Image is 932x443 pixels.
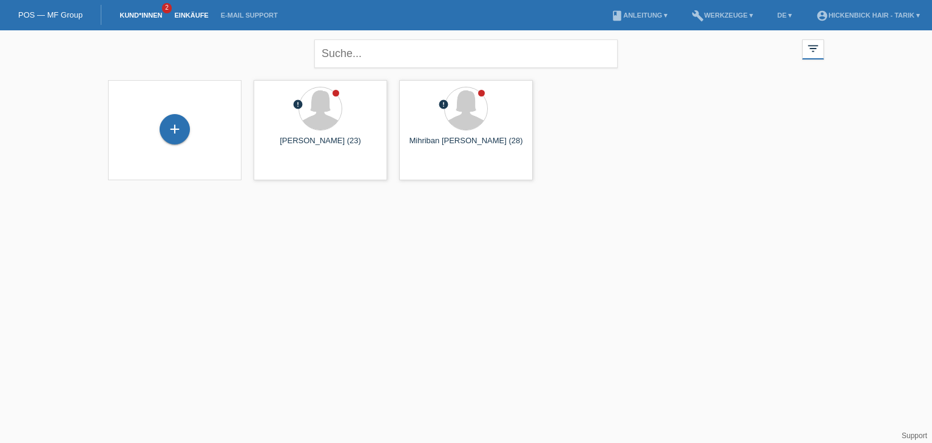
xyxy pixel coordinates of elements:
a: Einkäufe [168,12,214,19]
i: error [292,99,303,110]
div: [PERSON_NAME] (23) [263,136,377,155]
a: account_circleHickenbick Hair - Tarik ▾ [810,12,926,19]
a: E-Mail Support [215,12,284,19]
a: buildWerkzeuge ▾ [686,12,759,19]
i: book [611,10,623,22]
i: filter_list [806,42,820,55]
a: bookAnleitung ▾ [605,12,674,19]
input: Suche... [314,39,618,68]
a: Support [902,431,927,440]
div: Unbestätigt, in Bearbeitung [438,99,449,112]
a: POS — MF Group [18,10,83,19]
a: DE ▾ [771,12,798,19]
i: account_circle [816,10,828,22]
i: build [692,10,704,22]
div: Unbestätigt, in Bearbeitung [292,99,303,112]
div: Mihriban [PERSON_NAME] (28) [409,136,523,155]
a: Kund*innen [113,12,168,19]
i: error [438,99,449,110]
div: Kund*in hinzufügen [160,119,189,140]
span: 2 [162,3,172,13]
